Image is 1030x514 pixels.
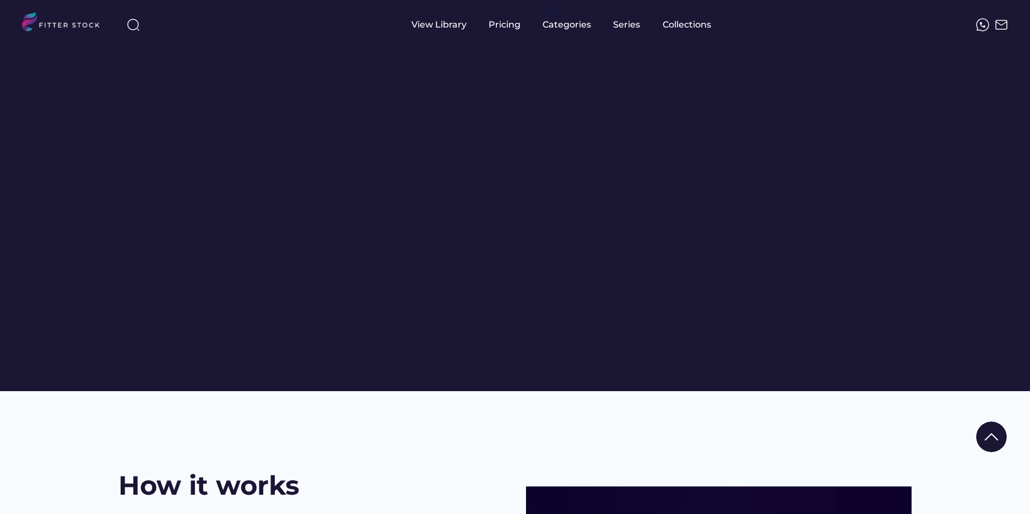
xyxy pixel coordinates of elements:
div: View Library [411,19,467,31]
img: search-normal%203.svg [127,18,140,31]
div: Pricing [489,19,521,31]
img: Frame%2051.svg [995,18,1008,31]
div: fvck [543,6,557,17]
div: Collections [663,19,711,31]
div: Categories [543,19,591,31]
img: LOGO.svg [22,12,109,35]
h2: How it works [118,467,299,504]
img: Group%201000002322%20%281%29.svg [976,421,1007,452]
img: meteor-icons_whatsapp%20%281%29.svg [976,18,989,31]
div: Series [613,19,641,31]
